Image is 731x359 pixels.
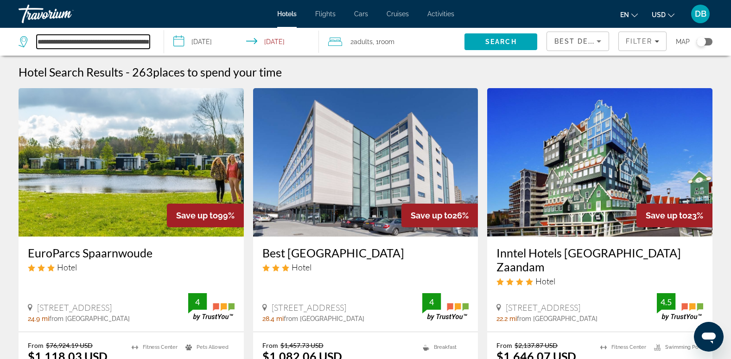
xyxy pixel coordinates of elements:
span: From [262,341,278,349]
li: Swimming Pool [649,341,703,353]
span: Hotel [57,262,77,272]
mat-select: Sort by [554,36,601,47]
button: Travelers: 2 adults, 0 children [319,28,464,56]
span: Hotel [292,262,311,272]
img: TrustYou guest rating badge [657,293,703,321]
div: 3 star Hotel [262,262,469,272]
span: 2 [350,35,373,48]
a: Flights [315,10,336,18]
h2: 263 [132,65,282,79]
img: TrustYou guest rating badge [188,293,235,321]
span: DB [695,9,706,19]
a: Cruises [387,10,409,18]
span: [STREET_ADDRESS] [37,302,112,313]
span: [STREET_ADDRESS] [506,302,580,313]
a: Activities [427,10,454,18]
button: Change currency [652,8,674,21]
button: Filters [618,32,667,51]
div: 4 [422,296,441,308]
li: Fitness Center [596,341,649,353]
li: Pets Allowed [181,341,235,353]
div: 26% [401,204,478,227]
iframe: Button to launch messaging window [694,322,724,352]
span: 22.2 mi [496,315,517,322]
h1: Hotel Search Results [19,65,123,79]
a: Hotels [277,10,297,18]
button: Toggle map [690,38,712,46]
del: $1,457.73 USD [280,341,324,349]
span: Best Deals [554,38,603,45]
img: TrustYou guest rating badge [422,293,469,321]
div: 4 star Hotel [496,276,703,286]
a: Travorium [19,2,111,26]
span: Save up to [411,211,452,220]
span: places to spend your time [153,65,282,79]
span: USD [652,11,666,19]
div: 4.5 [657,296,675,308]
a: Best [GEOGRAPHIC_DATA] [262,246,469,260]
button: Search [464,33,537,50]
div: 4 [188,296,207,308]
div: 99% [167,204,244,227]
span: from [GEOGRAPHIC_DATA] [49,315,130,322]
div: 23% [636,204,712,227]
span: 24.9 mi [28,315,49,322]
span: en [620,11,629,19]
button: Select check in and out date [164,28,319,56]
button: User Menu [688,4,712,24]
span: From [496,341,512,349]
div: 3 star Hotel [28,262,235,272]
span: [STREET_ADDRESS] [272,302,346,313]
span: , 1 [373,35,394,48]
span: Hotel [535,276,555,286]
span: from [GEOGRAPHIC_DATA] [517,315,598,322]
a: Cars [354,10,368,18]
img: Best Western Amsterdam [253,88,478,237]
span: Room [379,38,394,45]
input: Search hotel destination [37,35,150,49]
span: Adults [354,38,373,45]
span: Filter [626,38,652,45]
del: $2,137.87 USD [515,341,558,349]
img: Inntel Hotels Amsterdam Zaandam [487,88,712,237]
li: Fitness Center [127,341,181,353]
a: Inntel Hotels [GEOGRAPHIC_DATA] Zaandam [496,246,703,274]
span: Save up to [176,211,218,220]
span: - [126,65,130,79]
span: from [GEOGRAPHIC_DATA] [284,315,364,322]
span: Map [676,35,690,48]
del: $76,924.19 USD [46,341,93,349]
li: Breakfast [418,341,469,353]
img: EuroParcs Spaarnwoude [19,88,244,237]
span: From [28,341,44,349]
span: Save up to [646,211,687,220]
span: Search [485,38,517,45]
span: 28.4 mi [262,315,284,322]
a: EuroParcs Spaarnwoude [28,246,235,260]
button: Change language [620,8,638,21]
